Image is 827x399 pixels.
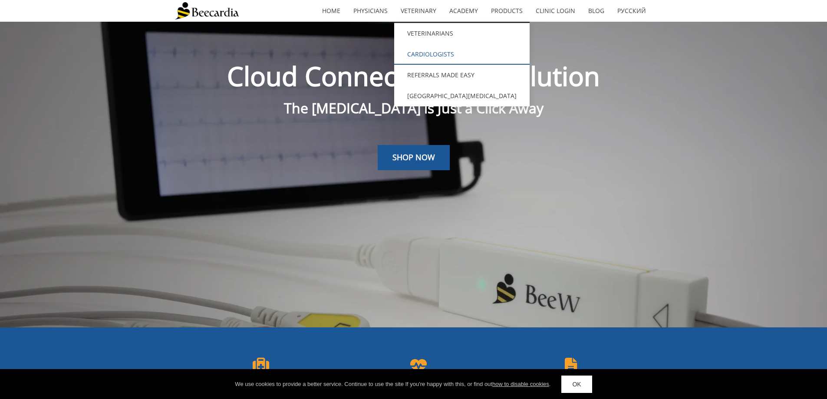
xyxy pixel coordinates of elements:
[378,145,450,170] a: SHOP NOW
[561,376,592,393] a: OK
[394,86,530,106] a: [GEOGRAPHIC_DATA][MEDICAL_DATA]
[394,1,443,21] a: Veterinary
[582,1,611,21] a: Blog
[394,65,530,86] a: Referrals Made Easy
[611,1,652,21] a: Русский
[284,99,544,117] span: The [MEDICAL_DATA] is Just a Click Away
[484,1,529,21] a: Products
[392,152,435,162] span: SHOP NOW
[492,381,549,387] a: how to disable cookies
[394,23,530,44] a: Veterinarians
[235,380,550,389] div: We use cookies to provide a better service. Continue to use the site If you're happy with this, o...
[175,2,239,20] img: Beecardia
[394,44,530,65] a: Cardiologists
[529,1,582,21] a: Clinic Login
[347,1,394,21] a: Physicians
[316,1,347,21] a: home
[227,58,600,94] span: Cloud Connected ECG Solution
[443,1,484,21] a: Academy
